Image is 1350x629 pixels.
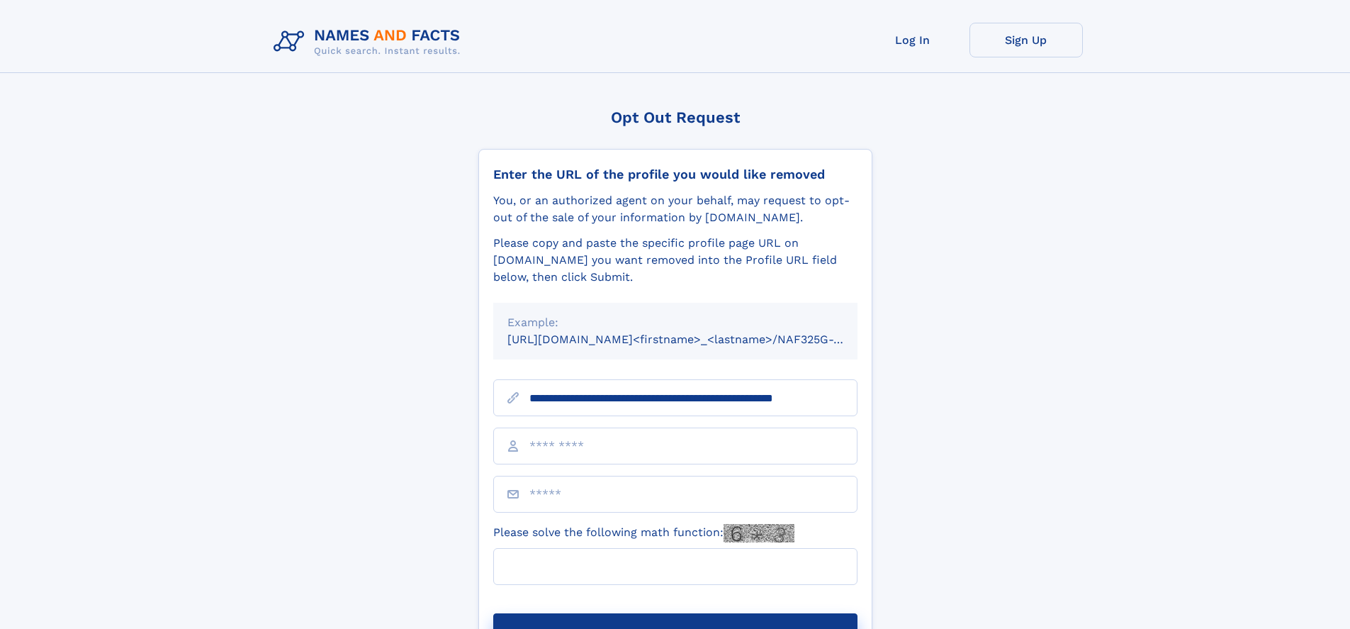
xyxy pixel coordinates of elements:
div: Opt Out Request [478,108,872,126]
a: Sign Up [969,23,1083,57]
div: Example: [507,314,843,331]
small: [URL][DOMAIN_NAME]<firstname>_<lastname>/NAF325G-xxxxxxxx [507,333,884,346]
img: Logo Names and Facts [268,23,472,61]
a: Log In [856,23,969,57]
div: Please copy and paste the specific profile page URL on [DOMAIN_NAME] you want removed into the Pr... [493,235,857,286]
div: You, or an authorized agent on your behalf, may request to opt-out of the sale of your informatio... [493,192,857,226]
label: Please solve the following math function: [493,524,794,542]
div: Enter the URL of the profile you would like removed [493,167,857,182]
